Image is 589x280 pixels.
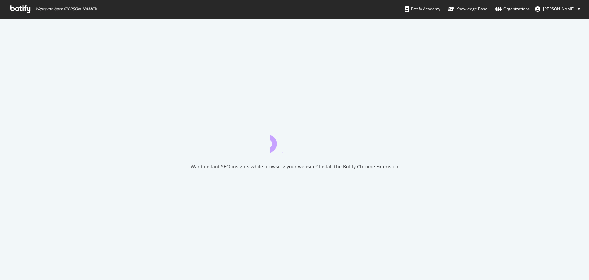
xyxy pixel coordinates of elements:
span: MAYENOBE Steve [543,6,575,12]
span: Welcome back, [PERSON_NAME] ! [35,6,97,12]
div: animation [270,128,319,153]
div: Organizations [495,6,530,13]
div: Botify Academy [405,6,440,13]
button: [PERSON_NAME] [530,4,586,15]
div: Knowledge Base [448,6,487,13]
div: Want instant SEO insights while browsing your website? Install the Botify Chrome Extension [191,163,398,170]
